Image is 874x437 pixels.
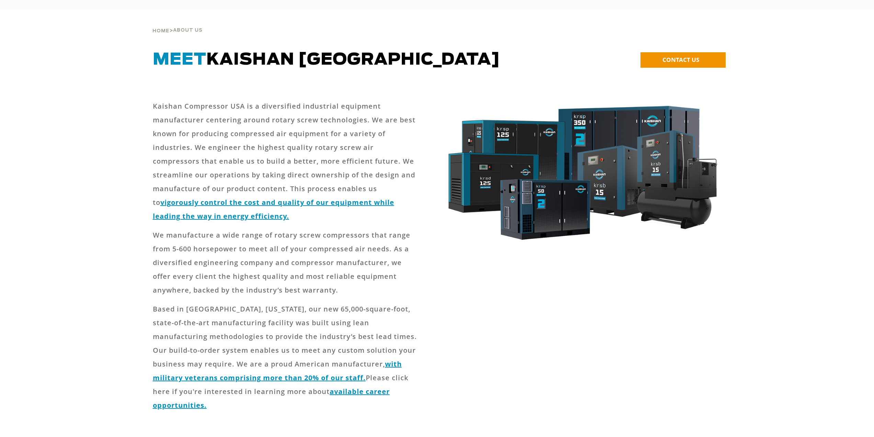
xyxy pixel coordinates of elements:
[152,28,169,34] a: Home
[152,10,203,36] div: >
[152,29,169,33] span: Home
[153,302,419,412] p: Based in [GEOGRAPHIC_DATA], [US_STATE], our new 65,000-square-foot, state-of-the-art manufacturin...
[153,228,419,297] p: We manufacture a wide range of rotary screw compressors that range from 5-600 horsepower to meet ...
[153,198,394,221] a: vigorously control the cost and quality of our equipment while leading the way in energy efficiency.
[662,56,699,64] span: CONTACT US
[153,99,419,223] p: Kaishan Compressor USA is a diversified industrial equipment manufacturer centering around rotary...
[640,52,726,68] a: CONTACT US
[153,52,500,68] span: Kaishan [GEOGRAPHIC_DATA]
[153,52,206,68] span: Meet
[173,28,203,33] span: About Us
[441,99,722,251] img: krsb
